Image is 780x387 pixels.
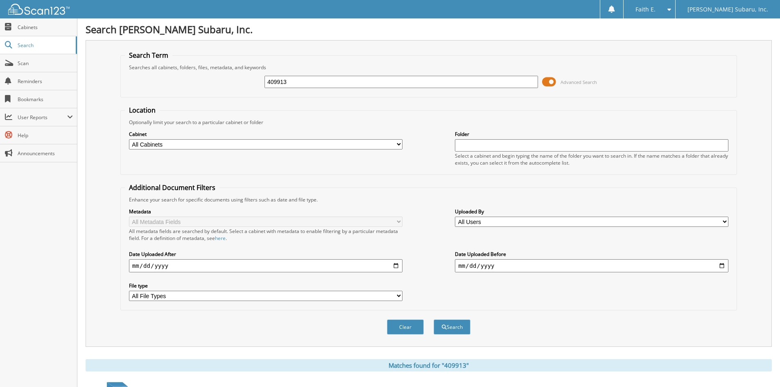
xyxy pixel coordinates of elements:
span: Advanced Search [561,79,597,85]
span: User Reports [18,114,67,121]
img: scan123-logo-white.svg [8,4,70,15]
legend: Location [125,106,160,115]
legend: Additional Document Filters [125,183,219,192]
label: Folder [455,131,728,138]
div: All metadata fields are searched by default. Select a cabinet with metadata to enable filtering b... [129,228,402,242]
span: Search [18,42,72,49]
label: Date Uploaded After [129,251,402,258]
span: Cabinets [18,24,73,31]
span: Scan [18,60,73,67]
label: File type [129,282,402,289]
button: Search [434,319,470,335]
span: [PERSON_NAME] Subaru, Inc. [687,7,768,12]
h1: Search [PERSON_NAME] Subaru, Inc. [86,23,772,36]
label: Cabinet [129,131,402,138]
a: here [215,235,226,242]
span: Reminders [18,78,73,85]
label: Uploaded By [455,208,728,215]
button: Clear [387,319,424,335]
div: Searches all cabinets, folders, files, metadata, and keywords [125,64,733,71]
div: Optionally limit your search to a particular cabinet or folder [125,119,733,126]
legend: Search Term [125,51,172,60]
span: Bookmarks [18,96,73,103]
span: Help [18,132,73,139]
div: Enhance your search for specific documents using filters such as date and file type. [125,196,733,203]
label: Date Uploaded Before [455,251,728,258]
input: end [455,259,728,272]
label: Metadata [129,208,402,215]
div: Select a cabinet and begin typing the name of the folder you want to search in. If the name match... [455,152,728,166]
span: Announcements [18,150,73,157]
input: start [129,259,402,272]
span: Faith E. [635,7,656,12]
div: Matches found for "409913" [86,359,772,371]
